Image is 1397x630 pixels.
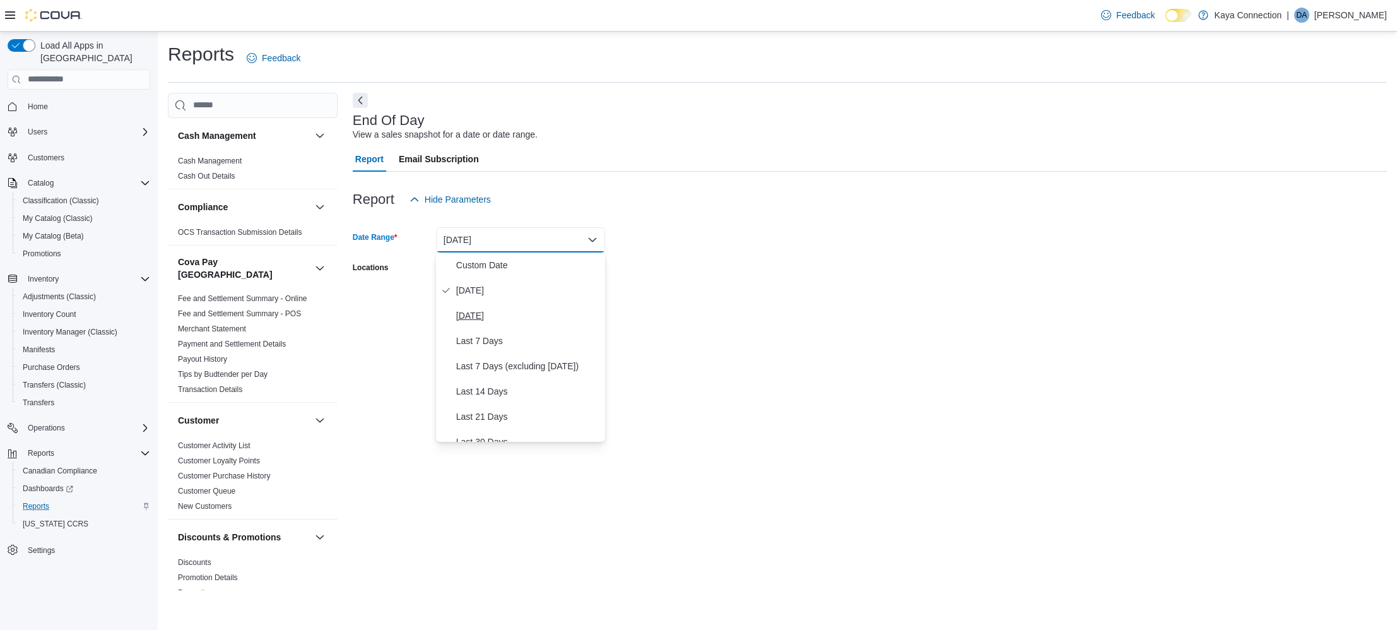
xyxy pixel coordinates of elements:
[13,192,155,210] button: Classification (Classic)
[18,246,150,261] span: Promotions
[456,283,600,298] span: [DATE]
[13,288,155,306] button: Adjustments (Classic)
[1116,9,1155,21] span: Feedback
[178,588,216,598] span: Promotions
[178,369,268,379] span: Tips by Budtender per Day
[13,341,155,359] button: Manifests
[23,398,54,408] span: Transfers
[28,153,64,163] span: Customers
[355,146,384,172] span: Report
[18,481,78,496] a: Dashboards
[18,377,91,393] a: Transfers (Classic)
[18,324,150,340] span: Inventory Manager (Classic)
[168,291,338,402] div: Cova Pay [GEOGRAPHIC_DATA]
[178,456,260,466] span: Customer Loyalty Points
[178,502,232,511] a: New Customers
[353,128,538,141] div: View a sales snapshot for a date or date range.
[3,419,155,437] button: Operations
[178,227,302,237] span: OCS Transaction Submission Details
[312,199,327,215] button: Compliance
[1314,8,1387,23] p: [PERSON_NAME]
[18,395,150,410] span: Transfers
[25,9,82,21] img: Cova
[35,39,150,64] span: Load All Apps in [GEOGRAPHIC_DATA]
[23,124,150,140] span: Users
[13,227,155,245] button: My Catalog (Beta)
[178,472,271,480] a: Customer Purchase History
[262,52,300,64] span: Feedback
[312,530,327,545] button: Discounts & Promotions
[178,324,246,334] span: Merchant Statement
[178,486,235,496] span: Customer Queue
[18,307,150,322] span: Inventory Count
[399,146,479,172] span: Email Subscription
[13,359,155,376] button: Purchase Orders
[23,542,150,557] span: Settings
[168,438,338,519] div: Customer
[23,271,64,287] button: Inventory
[1287,8,1289,23] p: |
[28,127,47,137] span: Users
[178,531,310,544] button: Discounts & Promotions
[8,92,150,592] nav: Complex example
[23,98,150,114] span: Home
[456,308,600,323] span: [DATE]
[178,294,307,304] span: Fee and Settlement Summary - Online
[23,124,52,140] button: Users
[13,480,155,497] a: Dashboards
[13,497,155,515] button: Reports
[3,540,155,559] button: Settings
[178,340,286,348] a: Payment and Settlement Details
[13,462,155,480] button: Canadian Compliance
[1165,9,1192,22] input: Dark Mode
[456,333,600,348] span: Last 7 Days
[28,423,65,433] span: Operations
[178,557,211,568] span: Discounts
[425,193,491,206] span: Hide Parameters
[23,249,61,259] span: Promotions
[18,342,60,357] a: Manifests
[13,376,155,394] button: Transfers (Classic)
[23,446,59,461] button: Reports
[312,261,327,276] button: Cova Pay [GEOGRAPHIC_DATA]
[18,360,150,375] span: Purchase Orders
[178,256,310,281] button: Cova Pay [GEOGRAPHIC_DATA]
[178,228,302,237] a: OCS Transaction Submission Details
[23,543,60,558] a: Settings
[178,354,227,364] span: Payout History
[178,309,301,318] a: Fee and Settlement Summary - POS
[3,97,155,116] button: Home
[13,245,155,263] button: Promotions
[178,172,235,181] a: Cash Out Details
[404,187,496,212] button: Hide Parameters
[178,501,232,511] span: New Customers
[456,409,600,424] span: Last 21 Days
[353,113,425,128] h3: End Of Day
[456,434,600,449] span: Last 30 Days
[178,171,235,181] span: Cash Out Details
[178,573,238,582] a: Promotion Details
[18,324,122,340] a: Inventory Manager (Classic)
[168,225,338,245] div: Compliance
[436,253,605,442] div: Select listbox
[178,441,251,451] span: Customer Activity List
[23,292,96,302] span: Adjustments (Classic)
[23,466,97,476] span: Canadian Compliance
[18,229,150,244] span: My Catalog (Beta)
[23,420,70,436] button: Operations
[23,196,99,206] span: Classification (Classic)
[353,192,394,207] h3: Report
[3,444,155,462] button: Reports
[242,45,305,71] a: Feedback
[3,174,155,192] button: Catalog
[18,463,102,478] a: Canadian Compliance
[18,463,150,478] span: Canadian Compliance
[28,448,54,458] span: Reports
[18,229,89,244] a: My Catalog (Beta)
[23,519,88,529] span: [US_STATE] CCRS
[28,102,48,112] span: Home
[13,323,155,341] button: Inventory Manager (Classic)
[178,456,260,465] a: Customer Loyalty Points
